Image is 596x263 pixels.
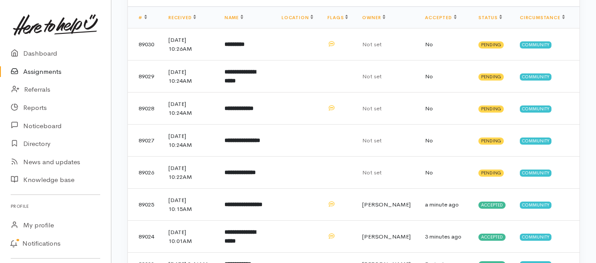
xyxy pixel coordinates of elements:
a: Name [225,15,243,20]
span: Pending [478,41,504,49]
time: a minute ago [425,201,459,208]
span: Community [520,41,551,49]
h6: Profile [11,200,100,212]
span: Community [520,138,551,145]
td: 89028 [128,93,161,125]
span: Pending [478,73,504,81]
td: 89024 [128,221,161,253]
a: Accepted [425,15,456,20]
span: Not set [362,169,382,176]
td: 89026 [128,157,161,189]
td: [DATE] 10:24AM [161,93,217,125]
span: Pending [478,105,504,113]
span: Accepted [478,202,506,209]
td: 89027 [128,125,161,157]
td: [DATE] 10:26AM [161,28,217,61]
span: Accepted [478,234,506,241]
a: Received [168,15,196,20]
td: [DATE] 10:15AM [161,189,217,221]
span: Community [520,105,551,113]
a: Flags [327,15,348,20]
span: Community [520,202,551,209]
a: Owner [362,15,385,20]
span: Not set [362,40,382,48]
td: [DATE] 10:24AM [161,125,217,157]
a: Location [282,15,313,20]
td: 89025 [128,189,161,221]
td: 89029 [128,61,161,93]
td: [DATE] 10:01AM [161,221,217,253]
a: Status [478,15,502,20]
span: Pending [478,138,504,145]
span: Community [520,234,551,241]
a: Circumstance [520,15,565,20]
span: Not set [362,137,382,144]
span: No [425,73,433,80]
span: Community [520,73,551,81]
time: 3 minutes ago [425,233,461,240]
span: No [425,105,433,112]
span: Pending [478,170,504,177]
span: [PERSON_NAME] [362,233,411,240]
span: [PERSON_NAME] [362,201,411,208]
span: Not set [362,105,382,112]
span: No [425,169,433,176]
span: Community [520,170,551,177]
span: Not set [362,73,382,80]
td: [DATE] 10:22AM [161,157,217,189]
span: No [425,40,433,48]
span: No [425,137,433,144]
td: 89030 [128,28,161,61]
a: # [139,15,147,20]
td: [DATE] 10:24AM [161,61,217,93]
